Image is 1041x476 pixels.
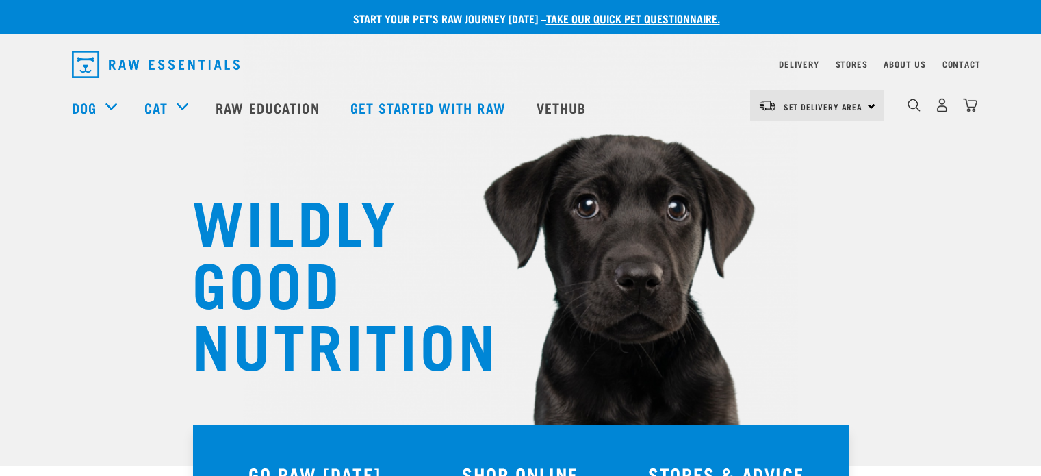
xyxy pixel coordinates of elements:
a: Delivery [779,62,819,66]
a: Cat [144,97,168,118]
img: van-moving.png [758,99,777,112]
h1: WILDLY GOOD NUTRITION [192,188,466,373]
a: About Us [884,62,925,66]
a: Vethub [523,80,604,135]
nav: dropdown navigation [61,45,981,84]
a: Dog [72,97,97,118]
img: Raw Essentials Logo [72,51,240,78]
img: home-icon@2x.png [963,98,977,112]
span: Set Delivery Area [784,104,863,109]
a: Raw Education [202,80,336,135]
a: Contact [942,62,981,66]
img: user.png [935,98,949,112]
img: home-icon-1@2x.png [908,99,921,112]
a: Get started with Raw [337,80,523,135]
a: Stores [836,62,868,66]
a: take our quick pet questionnaire. [546,15,720,21]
